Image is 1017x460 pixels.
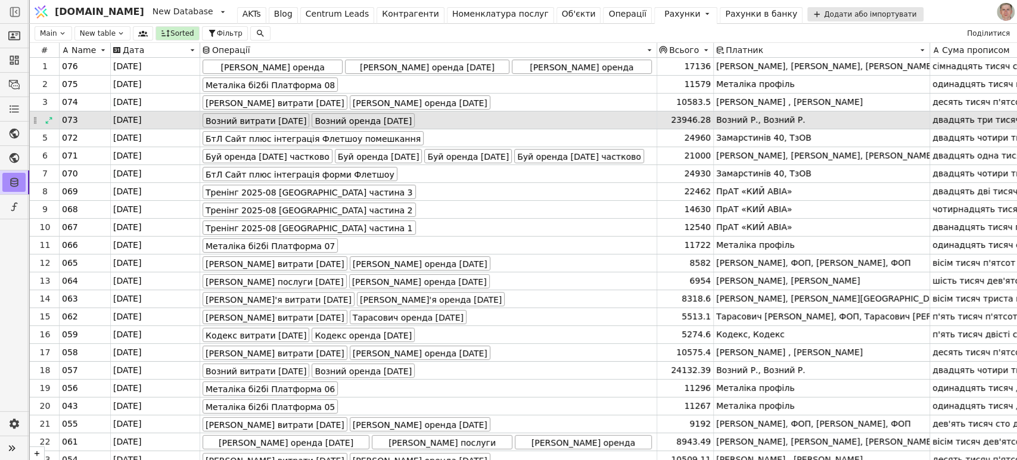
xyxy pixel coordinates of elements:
[350,95,490,110] div: [PERSON_NAME] оренда [DATE]
[312,363,415,378] div: Возний оренда [DATE]
[62,328,78,341] span: 059
[726,45,763,55] span: Платник
[657,201,714,218] div: 14630
[111,344,200,361] div: [DATE]
[725,8,797,20] div: Рахунки в банку
[111,147,200,164] div: [DATE]
[62,132,78,144] span: 072
[807,7,923,21] div: Додати або імпортувати
[31,328,59,341] div: 16
[203,185,416,199] div: Тренінг 2025-08 [GEOGRAPHIC_DATA] частина 3
[155,26,200,41] button: Sorted
[350,346,490,360] div: [PERSON_NAME] оренда [DATE]
[203,417,347,431] div: [PERSON_NAME] витрати [DATE]
[664,8,700,20] div: Рахунки
[170,28,194,39] span: Sorted
[714,165,930,182] div: Замарстинів 40, ТзОВ
[657,254,714,272] div: 8582
[30,1,150,23] a: [DOMAIN_NAME]
[111,219,200,236] div: [DATE]
[962,26,1015,41] button: Поділитися
[153,5,213,18] span: New Database
[447,7,554,24] a: Номенклатура послуг
[714,415,930,433] div: [PERSON_NAME], ФОП, [PERSON_NAME], ФОП
[123,45,144,55] span: Дата
[714,237,930,254] div: Металіка профіль
[111,272,200,290] div: [DATE]
[714,219,930,236] div: ПрАТ «КИЙ АВІА»
[657,219,714,236] div: 12540
[203,167,397,181] div: БтЛ Сайт плюс інтеграція форми Флетшоу
[111,380,200,397] div: [DATE]
[62,293,78,305] span: 063
[203,131,424,145] div: БтЛ Сайт плюс інтеграція Флетшоу помешкання
[720,7,803,24] a: Рахунки в банку
[111,183,200,200] div: [DATE]
[62,275,78,287] span: 064
[111,290,200,307] div: [DATE]
[111,237,200,254] div: [DATE]
[111,362,200,379] div: [DATE]
[203,238,338,253] div: Металіка бі2бі Платформа 07
[372,435,512,449] div: [PERSON_NAME] послуги [DATE]
[62,203,78,216] span: 068
[31,132,59,144] div: 5
[714,290,930,307] div: [PERSON_NAME], [PERSON_NAME][GEOGRAPHIC_DATA]
[669,45,699,55] span: Всього
[32,1,50,23] img: Logo
[62,400,78,412] span: 043
[377,7,444,24] a: Контрагенти
[657,397,714,415] div: 11267
[62,418,78,430] span: 055
[657,111,714,129] div: 23946.28
[31,275,59,287] div: 13
[657,183,714,200] div: 22462
[657,237,714,254] div: 11722
[31,400,59,412] div: 20
[350,310,466,324] div: Тарасович оренда [DATE]
[31,310,59,323] div: 15
[714,254,930,272] div: [PERSON_NAME], ФОП, [PERSON_NAME], ФОП
[111,58,200,75] div: [DATE]
[203,310,347,324] div: [PERSON_NAME] витрати [DATE]
[997,3,1015,21] img: 1560949290925-CROPPED-IMG_0201-2-.jpg
[714,344,930,361] div: [PERSON_NAME] , [PERSON_NAME]
[714,129,930,147] div: Замарстинів 40, ТзОВ
[31,382,59,394] div: 19
[62,364,78,377] span: 057
[357,292,505,306] div: [PERSON_NAME]'я оренда [DATE]
[55,5,144,19] span: [DOMAIN_NAME]
[603,7,652,24] a: Операції
[237,7,266,24] a: AKTs
[657,290,714,307] div: 8318.6
[62,78,78,91] span: 075
[62,436,78,448] span: 061
[657,58,714,75] div: 17136
[312,328,415,342] div: Кодекс оренда [DATE]
[111,433,200,450] div: [DATE]
[714,201,930,218] div: ПрАТ «КИЙ АВІА»
[306,8,369,20] div: Centrum Leads
[657,165,714,182] div: 24930
[74,26,130,41] button: New table
[202,26,248,41] button: Фільтр
[203,220,416,235] div: Тренінг 2025-08 [GEOGRAPHIC_DATA] частина 1
[714,380,930,397] div: Металіка профіль
[31,436,59,448] div: 22
[62,60,78,73] span: 076
[608,8,646,20] div: Операції
[111,326,200,343] div: [DATE]
[62,150,78,162] span: 071
[31,150,59,162] div: 6
[111,165,200,182] div: [DATE]
[657,76,714,93] div: 11579
[714,397,930,415] div: Металіка профіль
[657,326,714,343] div: 5274.6
[203,256,347,271] div: [PERSON_NAME] витрати [DATE]
[203,113,309,128] div: Возний витрати [DATE]
[62,382,78,394] span: 056
[31,418,59,430] div: 21
[345,60,509,74] div: [PERSON_NAME] оренда [DATE] Copy
[31,203,59,216] div: 9
[657,415,714,433] div: 9192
